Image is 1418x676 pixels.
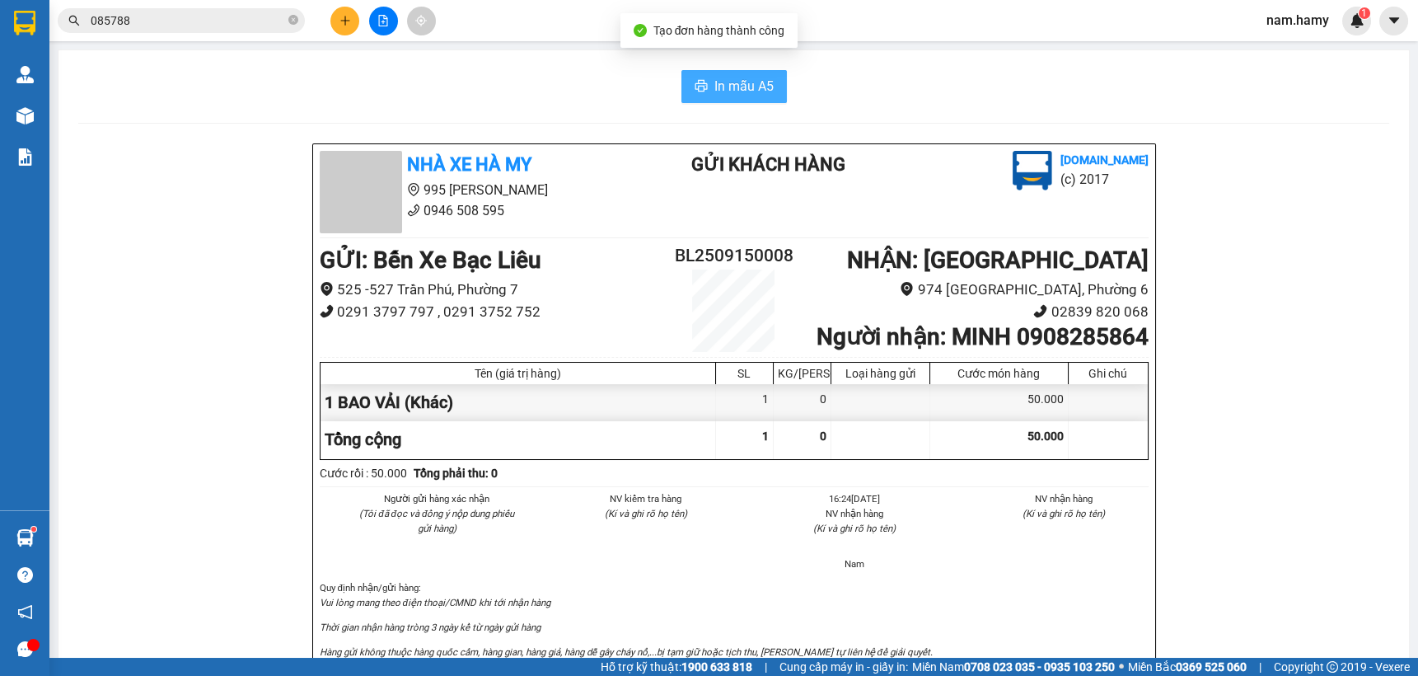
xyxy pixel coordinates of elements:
span: caret-down [1387,13,1402,28]
span: Miền Bắc [1128,658,1247,676]
div: SL [720,367,769,380]
div: 0 [774,384,831,421]
b: Nhà Xe Hà My [407,154,531,175]
img: logo-vxr [14,11,35,35]
img: warehouse-icon [16,529,34,547]
span: environment [900,282,914,296]
span: | [765,658,767,676]
img: solution-icon [16,148,34,166]
li: (c) 2017 [1060,169,1149,190]
span: environment [407,183,420,196]
li: 16:24[DATE] [770,491,940,506]
b: [DOMAIN_NAME] [1060,153,1149,167]
div: Tên (giá trị hàng) [325,367,711,380]
li: 0291 3797 797 , 0291 3752 752 [320,301,665,323]
li: 974 [GEOGRAPHIC_DATA], Phường 6 [803,279,1148,301]
span: close-circle [288,13,298,29]
li: 525 -527 Trần Phú, Phường 7 [320,279,665,301]
span: 1 [1361,7,1367,19]
button: plus [330,7,359,35]
li: NV nhận hàng [979,491,1149,506]
strong: 1900 633 818 [681,660,752,674]
li: Nam [770,556,940,571]
sup: 1 [1359,7,1370,19]
i: (Tôi đã đọc và đồng ý nộp dung phiếu gửi hàng) [359,508,514,534]
span: phone [407,204,420,217]
div: 1 [716,384,774,421]
h2: BL2509150008 [665,242,803,270]
img: icon-new-feature [1350,13,1364,28]
li: 02839 820 068 [803,301,1148,323]
li: 995 [PERSON_NAME] [320,180,626,200]
button: file-add [369,7,398,35]
span: question-circle [17,567,33,583]
b: GỬI : Bến Xe Bạc Liêu [320,246,541,274]
span: 1 [762,430,769,443]
b: NHẬN : [GEOGRAPHIC_DATA] [846,246,1148,274]
span: search [68,15,80,26]
span: printer [695,79,708,95]
img: logo.jpg [1013,151,1052,190]
li: NV kiểm tra hàng [561,491,731,506]
span: Tạo đơn hàng thành công [653,24,785,37]
span: 0 [820,430,826,443]
li: NV nhận hàng [770,506,940,521]
i: (Kí và ghi rõ họ tên) [1023,508,1105,519]
b: Tổng phải thu: 0 [414,467,498,480]
span: message [17,641,33,657]
strong: 0708 023 035 - 0935 103 250 [964,660,1115,674]
span: Hỗ trợ kỹ thuật: [601,658,752,676]
span: phone [320,304,334,318]
span: notification [17,604,33,620]
span: 50.000 [1027,430,1064,443]
button: aim [407,7,436,35]
sup: 1 [31,527,36,532]
i: Vui lòng mang theo điện thoại/CMND khi tới nhận hàng [320,597,550,608]
div: Ghi chú [1073,367,1144,380]
div: KG/[PERSON_NAME] [778,367,826,380]
img: warehouse-icon [16,66,34,83]
span: file-add [377,15,389,26]
span: ⚪️ [1119,664,1124,670]
span: nam.hamy [1253,10,1342,31]
i: (Kí và ghi rõ họ tên) [605,508,687,519]
span: environment [320,282,334,296]
span: aim [415,15,427,26]
b: Gửi khách hàng [691,154,845,175]
i: Hàng gửi không thuộc hàng quốc cấm, hàng gian, hàng giả, hàng dễ gây cháy nổ,...bị tạm giữ hoặc t... [320,646,933,658]
button: printerIn mẫu A5 [681,70,787,103]
span: Miền Nam [912,658,1115,676]
span: In mẫu A5 [714,76,774,96]
span: | [1259,658,1261,676]
span: plus [339,15,351,26]
li: Người gửi hàng xác nhận [353,491,522,506]
b: Người nhận : MINH 0908285864 [816,323,1148,350]
i: Thời gian nhận hàng tròng 3 ngày kể từ ngày gửi hàng [320,622,541,633]
li: 0946 508 595 [320,200,626,221]
span: copyright [1327,661,1338,673]
div: 1 BAO VẢI (Khác) [321,384,716,421]
strong: 0369 525 060 [1176,660,1247,674]
span: phone [1033,304,1047,318]
button: caret-down [1379,7,1408,35]
i: (Kí và ghi rõ họ tên) [813,523,896,534]
span: check-circle [634,24,647,37]
div: Cước món hàng [934,367,1064,380]
div: 50.000 [930,384,1069,421]
div: Cước rồi : 50.000 [320,464,407,482]
img: warehouse-icon [16,107,34,124]
span: Tổng cộng [325,430,401,449]
span: close-circle [288,15,298,25]
span: Cung cấp máy in - giấy in: [779,658,908,676]
input: Tìm tên, số ĐT hoặc mã đơn [91,12,285,30]
div: Loại hàng gửi [835,367,925,380]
